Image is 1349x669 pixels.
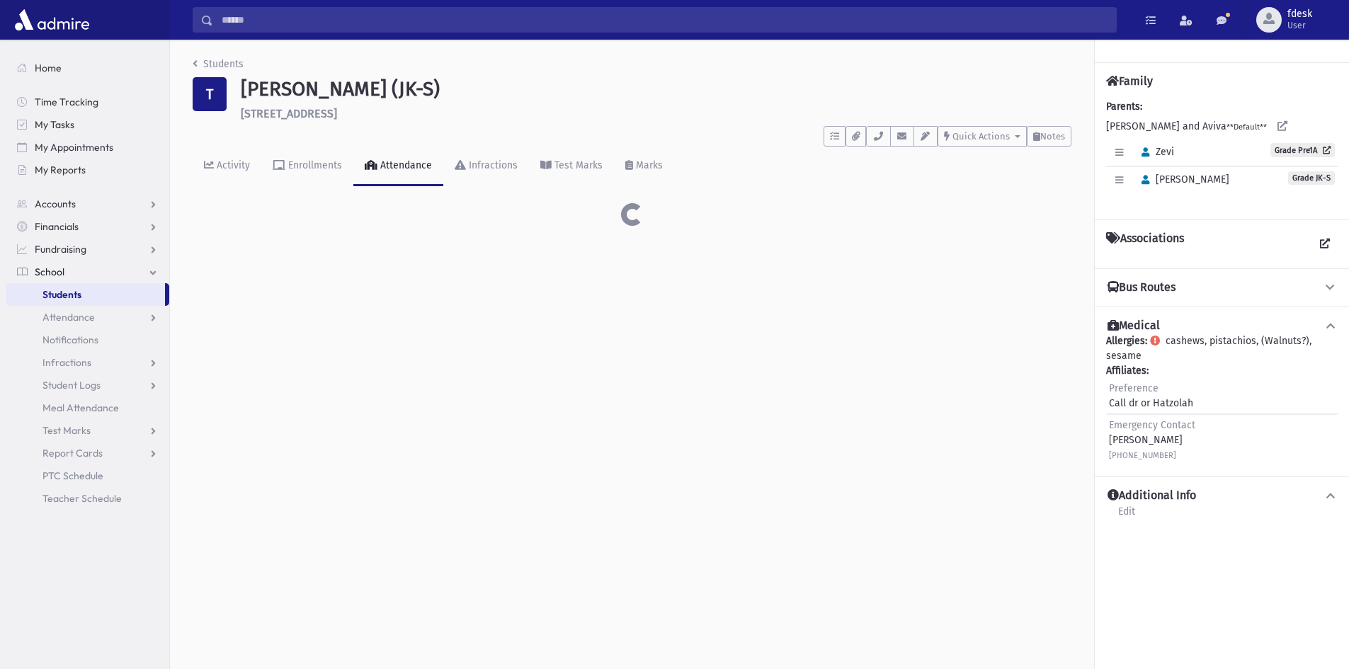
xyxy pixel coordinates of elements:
[1135,173,1229,185] span: [PERSON_NAME]
[1027,126,1071,147] button: Notes
[42,288,81,301] span: Students
[6,396,169,419] a: Meal Attendance
[529,147,614,186] a: Test Marks
[1109,418,1195,462] div: [PERSON_NAME]
[6,487,169,510] a: Teacher Schedule
[42,311,95,324] span: Attendance
[1312,231,1338,257] a: View all Associations
[6,306,169,328] a: Attendance
[213,7,1116,33] input: Search
[6,193,169,215] a: Accounts
[35,198,76,210] span: Accounts
[42,424,91,437] span: Test Marks
[35,243,86,256] span: Fundraising
[42,469,103,482] span: PTC Schedule
[1135,146,1174,158] span: Zevi
[1106,231,1184,257] h4: Associations
[1106,74,1153,88] h4: Family
[35,118,74,131] span: My Tasks
[6,442,169,464] a: Report Cards
[1108,488,1196,503] h4: Additional Info
[633,159,663,171] div: Marks
[6,91,169,113] a: Time Tracking
[6,113,169,136] a: My Tasks
[241,107,1071,120] h6: [STREET_ADDRESS]
[1288,171,1335,185] span: Grade JK-S
[1106,333,1338,465] div: cashews, pistachios, (Walnuts?), sesame
[35,164,86,176] span: My Reports
[193,58,244,70] a: Students
[443,147,529,186] a: Infractions
[614,147,674,186] a: Marks
[193,147,261,186] a: Activity
[466,159,518,171] div: Infractions
[42,356,91,369] span: Infractions
[193,57,244,77] nav: breadcrumb
[1108,319,1160,333] h4: Medical
[35,265,64,278] span: School
[938,126,1027,147] button: Quick Actions
[6,159,169,181] a: My Reports
[353,147,443,186] a: Attendance
[11,6,93,34] img: AdmirePro
[6,261,169,283] a: School
[6,464,169,487] a: PTC Schedule
[6,374,169,396] a: Student Logs
[214,159,250,171] div: Activity
[1040,131,1065,142] span: Notes
[1270,143,1335,157] a: Grade Pre1A
[6,283,165,306] a: Students
[42,379,101,391] span: Student Logs
[1106,99,1338,208] div: [PERSON_NAME] and Aviva
[1287,8,1312,20] span: fdesk
[1106,365,1149,377] b: Affiliates:
[193,77,227,111] div: T
[42,492,122,505] span: Teacher Schedule
[6,136,169,159] a: My Appointments
[6,328,169,351] a: Notifications
[952,131,1010,142] span: Quick Actions
[6,57,169,79] a: Home
[35,96,98,108] span: Time Tracking
[35,62,62,74] span: Home
[552,159,603,171] div: Test Marks
[377,159,432,171] div: Attendance
[1106,101,1142,113] b: Parents:
[1117,503,1136,529] a: Edit
[1106,335,1147,347] b: Allergies:
[261,147,353,186] a: Enrollments
[1109,451,1176,460] small: [PHONE_NUMBER]
[1109,382,1159,394] span: Preference
[6,419,169,442] a: Test Marks
[1108,280,1176,295] h4: Bus Routes
[1109,419,1195,431] span: Emergency Contact
[1109,381,1193,411] div: Call dr or Hatzolah
[6,215,169,238] a: Financials
[42,447,103,459] span: Report Cards
[241,77,1071,101] h1: [PERSON_NAME] (JK-S)
[35,141,113,154] span: My Appointments
[42,401,119,414] span: Meal Attendance
[1106,280,1338,295] button: Bus Routes
[1287,20,1312,31] span: User
[6,351,169,374] a: Infractions
[1106,488,1338,503] button: Additional Info
[6,238,169,261] a: Fundraising
[1106,319,1338,333] button: Medical
[285,159,342,171] div: Enrollments
[42,333,98,346] span: Notifications
[35,220,79,233] span: Financials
